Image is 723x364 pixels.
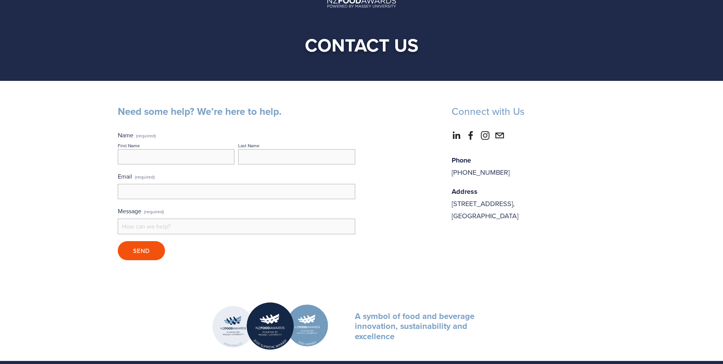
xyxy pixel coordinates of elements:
[136,134,156,138] span: (required)
[135,171,155,182] span: (required)
[118,142,140,149] div: First Name
[466,131,475,140] a: Abbie Harris
[452,154,606,179] p: [PHONE_NUMBER]
[355,310,477,342] strong: A symbol of food and beverage innovation, sustainability and excellence
[452,155,471,165] strong: Phone
[133,246,150,255] span: Send
[130,34,593,56] h1: Contact US
[118,219,355,234] input: How can we help?
[452,131,461,140] a: LinkedIn
[118,207,141,215] span: Message
[118,172,132,180] span: Email
[238,142,260,149] div: Last Name
[452,187,478,196] strong: Address
[118,241,165,260] button: SendSend
[481,131,490,140] a: Instagram
[452,105,606,118] h3: Connect with Us
[118,131,133,139] span: Name
[495,131,504,140] a: nzfoodawards@massey.ac.nz
[452,185,606,222] p: [STREET_ADDRESS], [GEOGRAPHIC_DATA]
[118,104,282,119] strong: Need some help? We’re here to help.
[144,206,164,217] span: (required)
